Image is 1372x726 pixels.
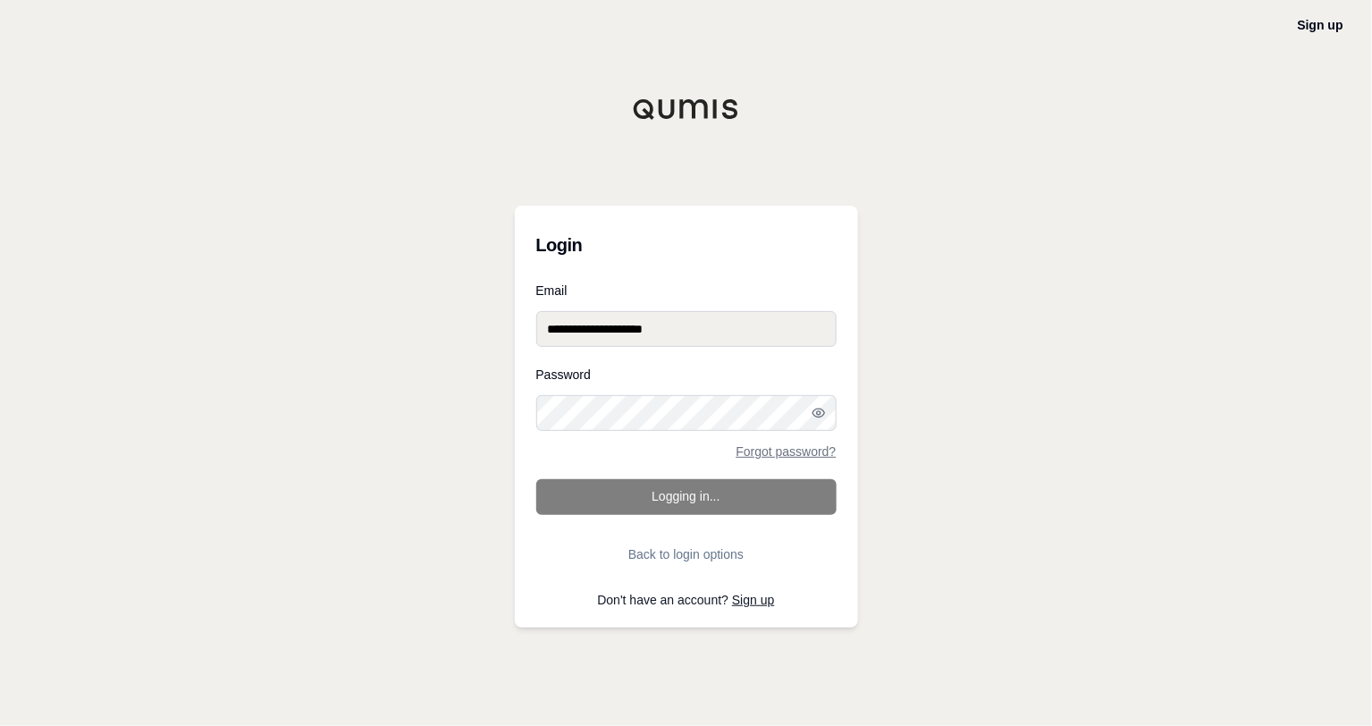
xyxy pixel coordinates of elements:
[536,227,837,263] h3: Login
[536,594,837,606] p: Don't have an account?
[1298,18,1343,32] a: Sign up
[633,98,740,120] img: Qumis
[732,593,774,607] a: Sign up
[736,445,836,458] a: Forgot password?
[536,536,837,572] button: Back to login options
[536,284,837,297] label: Email
[536,368,837,381] label: Password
